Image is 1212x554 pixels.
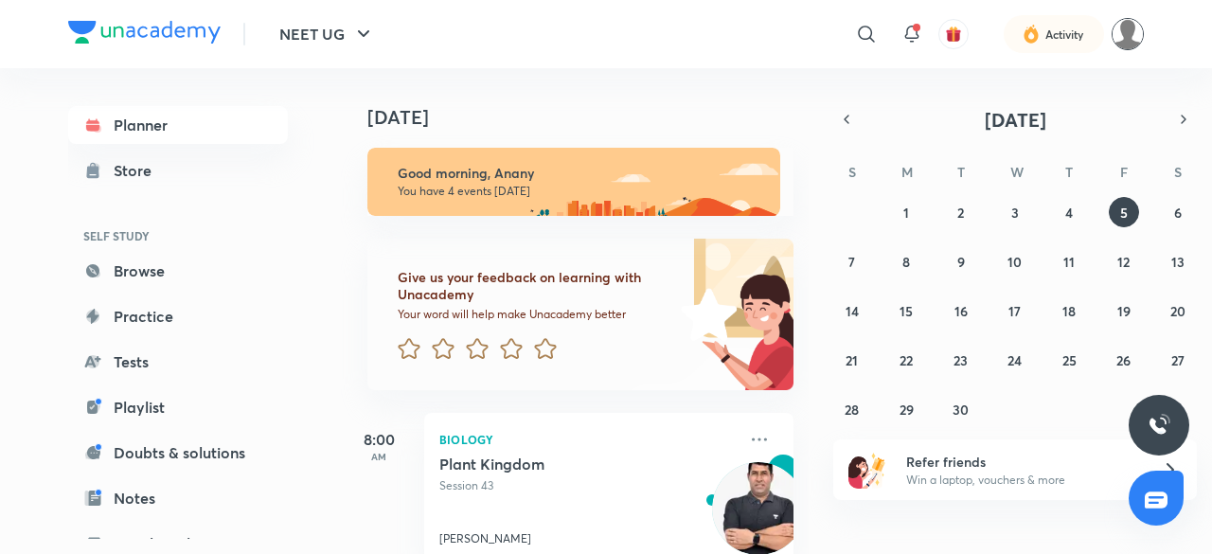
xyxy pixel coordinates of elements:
[1062,302,1076,320] abbr: September 18, 2025
[837,394,867,424] button: September 28, 2025
[848,451,886,489] img: referral
[957,204,964,222] abbr: September 2, 2025
[946,394,976,424] button: September 30, 2025
[1163,246,1193,277] button: September 13, 2025
[860,106,1170,133] button: [DATE]
[68,21,221,44] img: Company Logo
[1007,351,1022,369] abbr: September 24, 2025
[1163,197,1193,227] button: September 6, 2025
[1117,302,1131,320] abbr: September 19, 2025
[837,345,867,375] button: September 21, 2025
[891,246,921,277] button: September 8, 2025
[439,530,531,547] p: [PERSON_NAME]
[1109,197,1139,227] button: September 5, 2025
[906,472,1139,489] p: Win a laptop, vouchers & more
[957,253,965,271] abbr: September 9, 2025
[902,253,910,271] abbr: September 8, 2025
[439,455,675,474] h5: Plant Kingdom
[1054,295,1084,326] button: September 18, 2025
[946,246,976,277] button: September 9, 2025
[1171,351,1185,369] abbr: September 27, 2025
[1112,18,1144,50] img: Anany Minz
[1008,302,1021,320] abbr: September 17, 2025
[946,345,976,375] button: September 23, 2025
[367,106,812,129] h4: [DATE]
[1148,414,1170,437] img: ttu
[268,15,386,53] button: NEET UG
[900,302,913,320] abbr: September 15, 2025
[900,351,913,369] abbr: September 22, 2025
[1163,345,1193,375] button: September 27, 2025
[1120,163,1128,181] abbr: Friday
[398,184,763,199] p: You have 4 events [DATE]
[439,428,737,451] p: Biology
[1065,163,1073,181] abbr: Thursday
[367,148,780,216] img: morning
[68,388,288,426] a: Playlist
[68,479,288,517] a: Notes
[1000,345,1030,375] button: September 24, 2025
[945,26,962,43] img: avatar
[837,295,867,326] button: September 14, 2025
[891,295,921,326] button: September 15, 2025
[398,307,674,322] p: Your word will help make Unacademy better
[616,239,793,390] img: feedback_image
[1054,197,1084,227] button: September 4, 2025
[906,452,1139,472] h6: Refer friends
[68,21,221,48] a: Company Logo
[398,269,674,303] h6: Give us your feedback on learning with Unacademy
[846,302,859,320] abbr: September 14, 2025
[954,351,968,369] abbr: September 23, 2025
[68,434,288,472] a: Doubts & solutions
[341,428,417,451] h5: 8:00
[1174,204,1182,222] abbr: September 6, 2025
[1010,163,1024,181] abbr: Wednesday
[68,252,288,290] a: Browse
[68,106,288,144] a: Planner
[1007,253,1022,271] abbr: September 10, 2025
[1109,295,1139,326] button: September 19, 2025
[985,107,1046,133] span: [DATE]
[837,246,867,277] button: September 7, 2025
[1000,197,1030,227] button: September 3, 2025
[946,197,976,227] button: September 2, 2025
[1062,351,1077,369] abbr: September 25, 2025
[341,451,417,462] p: AM
[900,401,914,419] abbr: September 29, 2025
[1063,253,1075,271] abbr: September 11, 2025
[1000,295,1030,326] button: September 17, 2025
[903,204,909,222] abbr: September 1, 2025
[1117,253,1130,271] abbr: September 12, 2025
[1120,204,1128,222] abbr: September 5, 2025
[845,401,859,419] abbr: September 28, 2025
[1171,253,1185,271] abbr: September 13, 2025
[953,401,969,419] abbr: September 30, 2025
[68,152,288,189] a: Store
[114,159,163,182] div: Store
[1065,204,1073,222] abbr: September 4, 2025
[957,163,965,181] abbr: Tuesday
[68,297,288,335] a: Practice
[946,295,976,326] button: September 16, 2025
[1174,163,1182,181] abbr: Saturday
[891,197,921,227] button: September 1, 2025
[848,163,856,181] abbr: Sunday
[1054,246,1084,277] button: September 11, 2025
[891,394,921,424] button: September 29, 2025
[1011,204,1019,222] abbr: September 3, 2025
[848,253,855,271] abbr: September 7, 2025
[1163,295,1193,326] button: September 20, 2025
[901,163,913,181] abbr: Monday
[68,220,288,252] h6: SELF STUDY
[1000,246,1030,277] button: September 10, 2025
[439,477,737,494] p: Session 43
[68,343,288,381] a: Tests
[891,345,921,375] button: September 22, 2025
[1109,345,1139,375] button: September 26, 2025
[1109,246,1139,277] button: September 12, 2025
[1023,23,1040,45] img: activity
[954,302,968,320] abbr: September 16, 2025
[398,165,763,182] h6: Good morning, Anany
[846,351,858,369] abbr: September 21, 2025
[1116,351,1131,369] abbr: September 26, 2025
